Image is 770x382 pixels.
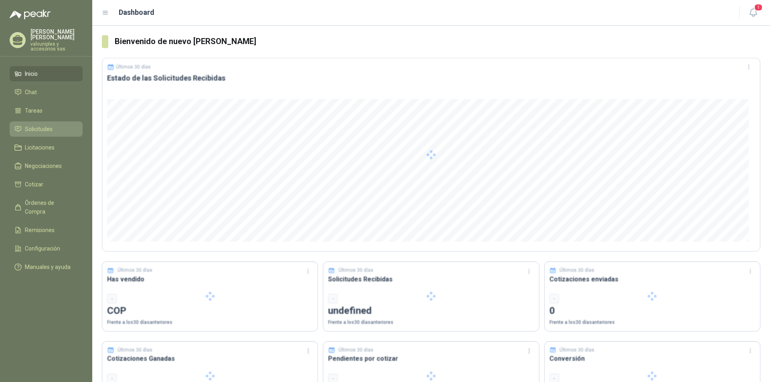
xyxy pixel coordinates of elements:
span: Cotizar [25,180,43,189]
h3: Bienvenido de nuevo [PERSON_NAME] [115,35,760,48]
img: Logo peakr [10,10,51,19]
span: Tareas [25,106,43,115]
span: Chat [25,88,37,97]
span: Licitaciones [25,143,55,152]
span: Inicio [25,69,38,78]
span: Manuales y ayuda [25,263,71,271]
a: Configuración [10,241,83,256]
a: Negociaciones [10,158,83,174]
a: Chat [10,85,83,100]
a: Licitaciones [10,140,83,155]
span: Solicitudes [25,125,53,133]
p: [PERSON_NAME] [PERSON_NAME] [30,29,83,40]
h1: Dashboard [119,7,154,18]
span: Configuración [25,244,60,253]
a: Tareas [10,103,83,118]
a: Solicitudes [10,121,83,137]
span: Negociaciones [25,162,62,170]
span: Remisiones [25,226,55,234]
a: Remisiones [10,222,83,238]
span: Órdenes de Compra [25,198,75,216]
a: Órdenes de Compra [10,195,83,219]
a: Manuales y ayuda [10,259,83,275]
button: 1 [746,6,760,20]
a: Cotizar [10,177,83,192]
span: 1 [754,4,763,11]
a: Inicio [10,66,83,81]
p: valvuniples y accesorios sas [30,42,83,51]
